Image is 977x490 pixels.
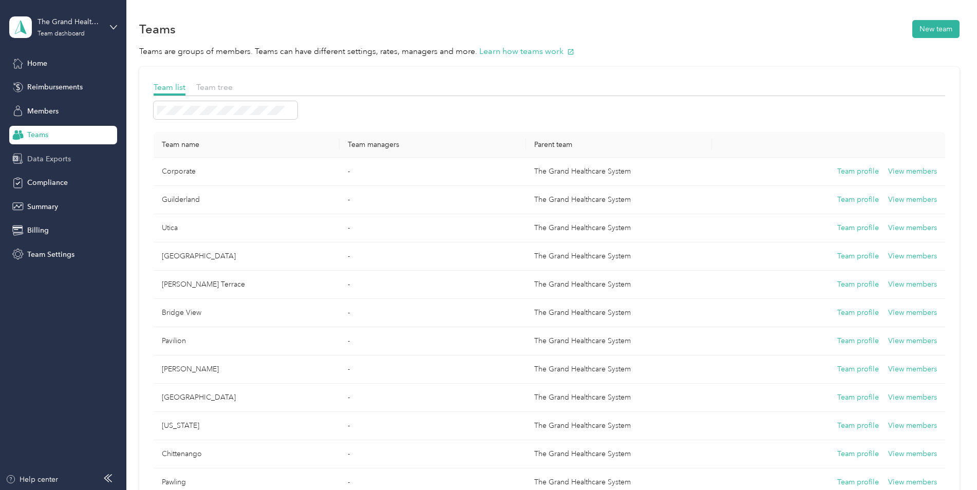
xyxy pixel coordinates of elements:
[340,299,526,327] td: -
[837,166,879,177] button: Team profile
[348,365,350,373] span: -
[837,448,879,460] button: Team profile
[154,412,340,440] td: Delaware
[526,242,712,271] td: The Grand Healthcare System
[154,355,340,384] td: Fulton
[348,421,350,430] span: -
[27,129,48,140] span: Teams
[154,132,340,158] th: Team name
[348,336,350,345] span: -
[6,474,58,485] button: Help center
[27,82,83,92] span: Reimbursements
[837,194,879,205] button: Team profile
[888,251,937,262] button: View members
[837,335,879,347] button: Team profile
[526,158,712,186] td: The Grand Healthcare System
[526,186,712,214] td: The Grand Healthcare System
[340,132,526,158] th: Team managers
[154,271,340,299] td: Robinson Terrace
[919,432,977,490] iframe: Everlance-gr Chat Button Frame
[526,440,712,468] td: The Grand Healthcare System
[888,364,937,375] button: View members
[526,299,712,327] td: The Grand Healthcare System
[340,327,526,355] td: -
[888,194,937,205] button: View members
[340,186,526,214] td: -
[348,449,350,458] span: -
[912,20,960,38] button: New team
[340,412,526,440] td: -
[526,132,712,158] th: Parent team
[27,249,74,260] span: Team Settings
[340,271,526,299] td: -
[139,24,176,34] h1: Teams
[837,222,879,234] button: Team profile
[27,177,68,188] span: Compliance
[837,307,879,318] button: Team profile
[888,166,937,177] button: View members
[37,16,102,27] div: The Grand Healthcare System
[888,279,937,290] button: View members
[340,440,526,468] td: -
[196,82,233,92] span: Team tree
[154,214,340,242] td: Utica
[348,280,350,289] span: -
[888,448,937,460] button: View members
[837,477,879,488] button: Team profile
[348,252,350,260] span: -
[526,412,712,440] td: The Grand Healthcare System
[348,308,350,317] span: -
[154,327,340,355] td: Pavilion
[837,279,879,290] button: Team profile
[348,223,350,232] span: -
[340,214,526,242] td: -
[154,82,185,92] span: Team list
[340,158,526,186] td: -
[27,154,71,164] span: Data Exports
[348,478,350,486] span: -
[27,225,49,236] span: Billing
[526,214,712,242] td: The Grand Healthcare System
[837,420,879,431] button: Team profile
[837,364,879,375] button: Team profile
[340,384,526,412] td: -
[154,242,340,271] td: Maple City
[27,58,47,69] span: Home
[154,158,340,186] td: Corporate
[27,201,58,212] span: Summary
[340,242,526,271] td: -
[837,251,879,262] button: Team profile
[479,45,574,58] button: Learn how teams work
[139,45,960,58] p: Teams are groups of members. Teams can have different settings, rates, managers and more.
[37,31,85,37] div: Team dashboard
[348,195,350,204] span: -
[154,299,340,327] td: Bridge View
[888,335,937,347] button: View members
[837,392,879,403] button: Team profile
[154,440,340,468] td: Chittenango
[154,384,340,412] td: Rochester
[154,186,340,214] td: Guilderland
[888,420,937,431] button: View members
[340,355,526,384] td: -
[348,167,350,176] span: -
[888,222,937,234] button: View members
[888,307,937,318] button: View members
[526,327,712,355] td: The Grand Healthcare System
[526,384,712,412] td: The Grand Healthcare System
[888,392,937,403] button: View members
[888,477,937,488] button: View members
[526,355,712,384] td: The Grand Healthcare System
[526,271,712,299] td: The Grand Healthcare System
[348,393,350,402] span: -
[27,106,59,117] span: Members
